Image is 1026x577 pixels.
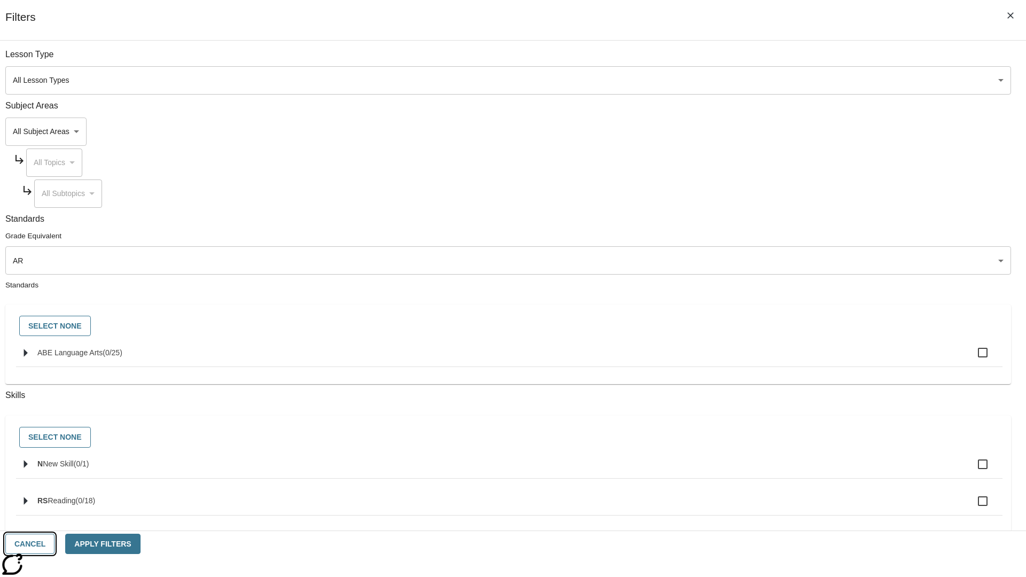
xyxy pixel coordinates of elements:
p: Standards [5,280,1011,290]
div: Select a Subject Area [26,149,82,177]
div: Select skills [14,424,1002,450]
p: Subject Areas [5,100,1011,112]
span: Reading [48,496,75,505]
div: Select a Grade Equivalent [5,246,1011,275]
span: New Skill [43,459,74,468]
span: ABE Language Arts [37,348,103,357]
p: Skills [5,389,1011,402]
span: N [37,459,43,468]
p: Grade Equivalent [5,231,1011,241]
ul: Select standards [16,339,1002,376]
div: Select a Subject Area [5,118,87,146]
ul: Select skills [16,450,1002,561]
div: Select a Subject Area [34,180,102,208]
span: 0 standards selected/25 standards in group [103,348,122,357]
button: Select None [19,427,91,448]
div: Select standards [14,313,1002,339]
button: Cancel [5,534,55,555]
p: Lesson Type [5,49,1011,61]
div: Select a lesson type [5,66,1011,95]
span: RS [37,496,48,505]
button: Apply Filters [65,534,140,555]
h1: Filters [5,11,36,40]
button: Select None [19,316,91,337]
span: 0 skills selected/18 skills in group [76,496,96,505]
p: Standards [5,213,1011,225]
span: 0 skills selected/1 skills in group [74,459,89,468]
button: Close Filters side menu [999,4,1022,27]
